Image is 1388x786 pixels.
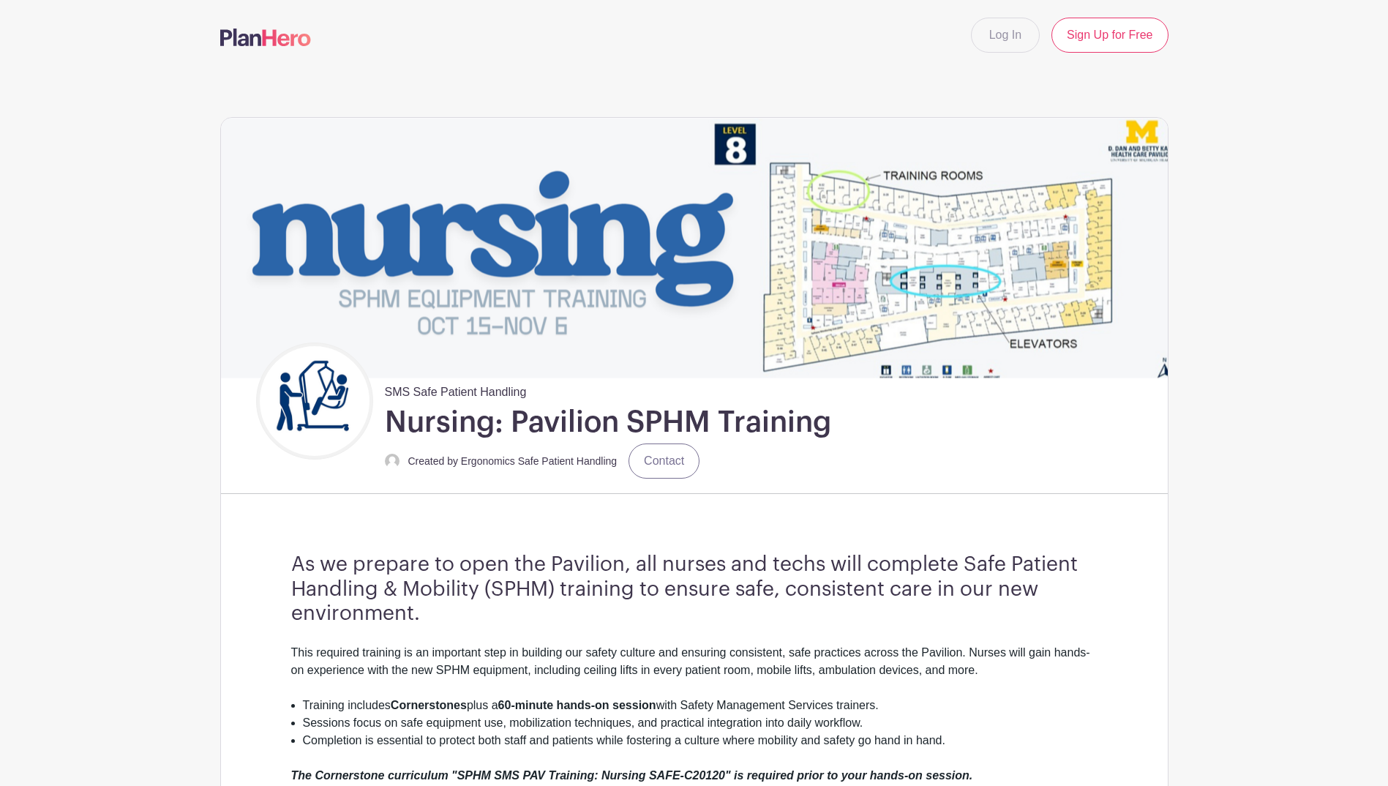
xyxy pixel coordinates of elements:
a: Sign Up for Free [1051,18,1168,53]
h1: Nursing: Pavilion SPHM Training [385,404,831,441]
li: Completion is essential to protect both staff and patients while fostering a culture where mobili... [303,732,1098,749]
img: Untitled%20design.png [260,346,369,456]
a: Contact [629,443,699,479]
em: The Cornerstone curriculum "SPHM SMS PAV Training: Nursing SAFE-C20120" is required prior to your... [291,769,973,782]
a: Log In [971,18,1040,53]
span: SMS Safe Patient Handling [385,378,527,401]
h3: As we prepare to open the Pavilion, all nurses and techs will complete Safe Patient Handling & Mo... [291,553,1098,626]
div: This required training is an important step in building our safety culture and ensuring consisten... [291,644,1098,697]
img: default-ce2991bfa6775e67f084385cd625a349d9dcbb7a52a09fb2fda1e96e2d18dcdb.png [385,454,399,468]
img: logo-507f7623f17ff9eddc593b1ce0a138ce2505c220e1c5a4e2b4648c50719b7d32.svg [220,29,311,46]
strong: Cornerstones [391,699,467,711]
li: Training includes plus a with Safety Management Services trainers. [303,697,1098,714]
strong: 60-minute hands-on session [498,699,656,711]
li: Sessions focus on safe equipment use, mobilization techniques, and practical integration into dai... [303,714,1098,732]
img: event_banner_9715.png [221,118,1168,378]
small: Created by Ergonomics Safe Patient Handling [408,455,618,467]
